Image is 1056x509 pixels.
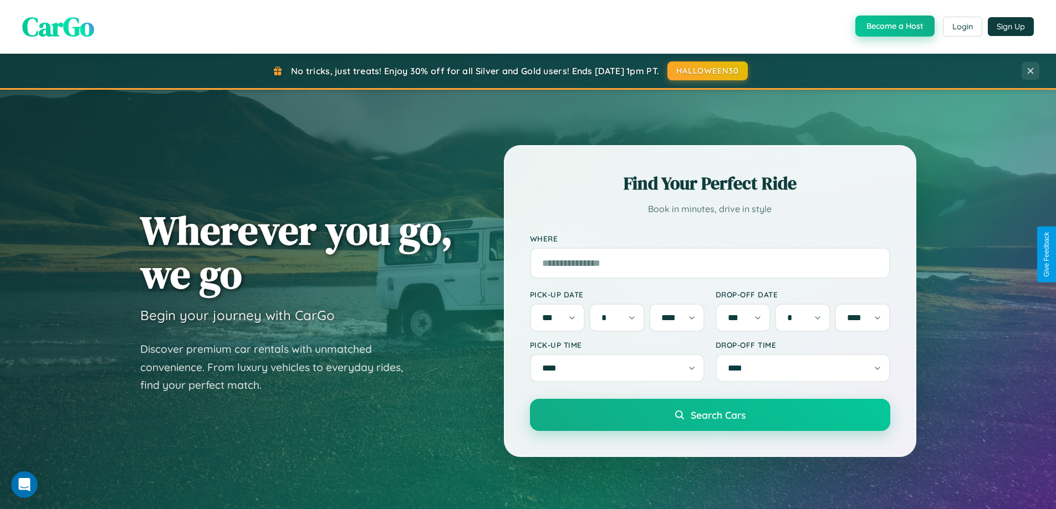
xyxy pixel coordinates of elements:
button: Sign Up [988,17,1034,36]
iframe: Intercom live chat [11,471,38,498]
span: CarGo [22,8,94,45]
h2: Find Your Perfect Ride [530,171,890,196]
label: Pick-up Time [530,340,705,349]
label: Drop-off Date [716,290,890,299]
div: Give Feedback [1043,232,1050,277]
label: Where [530,234,890,243]
button: Login [943,17,982,37]
button: Become a Host [855,16,935,37]
p: Discover premium car rentals with unmatched convenience. From luxury vehicles to everyday rides, ... [140,340,417,394]
button: HALLOWEEN30 [667,61,748,80]
span: No tricks, just treats! Enjoy 30% off for all Silver and Gold users! Ends [DATE] 1pm PT. [291,65,659,76]
h3: Begin your journey with CarGo [140,307,335,323]
label: Drop-off Time [716,340,890,349]
label: Pick-up Date [530,290,705,299]
h1: Wherever you go, we go [140,208,453,296]
span: Search Cars [691,409,746,421]
button: Search Cars [530,399,890,431]
p: Book in minutes, drive in style [530,201,890,217]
